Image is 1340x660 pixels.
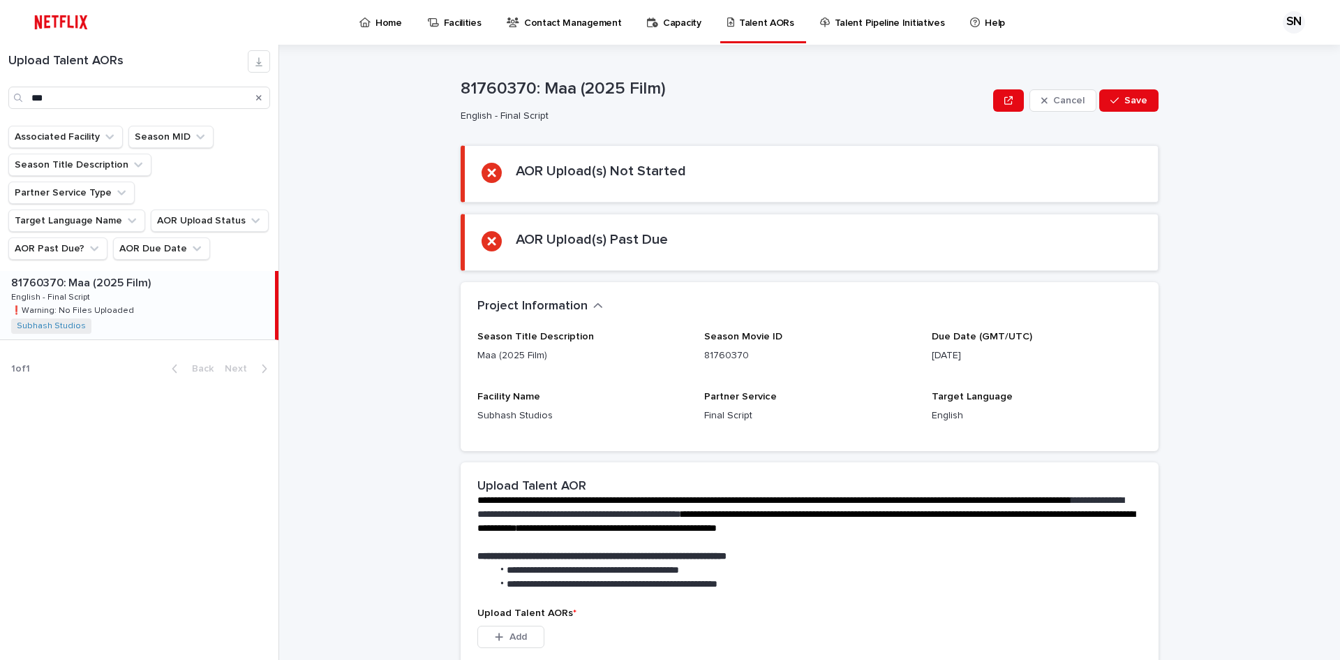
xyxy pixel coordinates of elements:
[516,163,686,179] h2: AOR Upload(s) Not Started
[8,237,107,260] button: AOR Past Due?
[11,274,154,290] p: 81760370: Maa (2025 Film)
[11,290,93,302] p: English - Final Script
[704,409,914,423] p: Final Script
[704,392,777,402] span: Partner Service
[8,87,270,109] input: Search
[477,479,586,494] h2: Upload Talent AOR
[11,303,137,316] p: ❗️Warning: No Files Uploaded
[1124,96,1147,105] span: Save
[1029,89,1096,112] button: Cancel
[1099,89,1159,112] button: Save
[28,8,94,36] img: ifQbXi3ZQGMSEF7WDB7W
[477,626,544,648] button: Add
[932,349,1142,363] p: [DATE]
[184,364,214,374] span: Back
[932,332,1032,342] span: Due Date (GMT/UTC)
[477,332,594,342] span: Season Title Description
[1283,11,1305,34] div: SN
[477,392,540,402] span: Facility Name
[128,126,214,148] button: Season MID
[8,182,135,204] button: Partner Service Type
[461,79,988,99] p: 81760370: Maa (2025 Film)
[477,299,588,314] h2: Project Information
[461,110,982,122] p: English - Final Script
[225,364,255,374] span: Next
[932,409,1142,423] p: English
[8,54,248,69] h1: Upload Talent AORs
[932,392,1013,402] span: Target Language
[151,210,269,232] button: AOR Upload Status
[113,237,210,260] button: AOR Due Date
[219,362,278,375] button: Next
[17,321,86,331] a: Subhash Studios
[509,632,527,642] span: Add
[477,349,687,363] p: Maa (2025 Film)
[161,362,219,375] button: Back
[477,299,603,314] button: Project Information
[8,210,145,232] button: Target Language Name
[8,154,151,176] button: Season Title Description
[516,231,668,248] h2: AOR Upload(s) Past Due
[1053,96,1085,105] span: Cancel
[704,349,914,363] p: 81760370
[704,332,782,342] span: Season Movie ID
[477,409,687,423] p: Subhash Studios
[8,126,123,148] button: Associated Facility
[477,608,576,618] span: Upload Talent AORs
